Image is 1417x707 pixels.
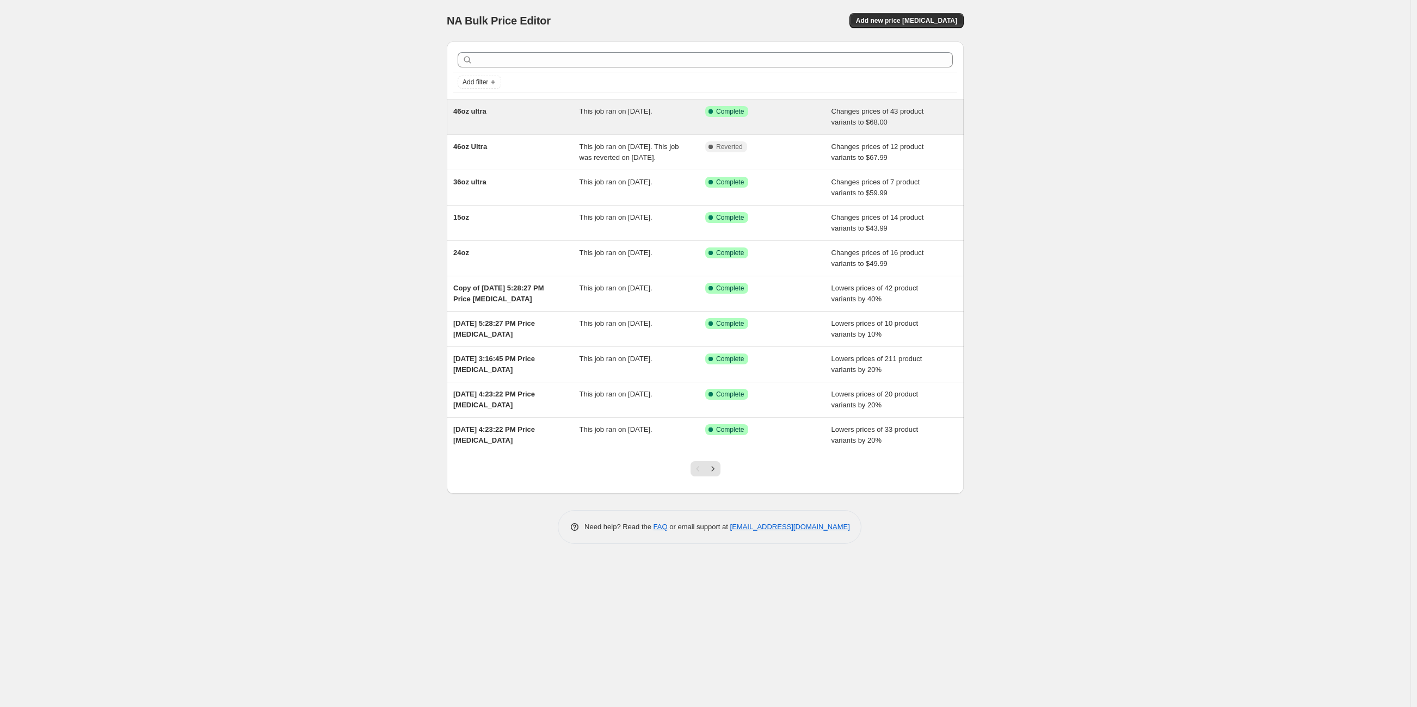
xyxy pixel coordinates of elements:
a: [EMAIL_ADDRESS][DOMAIN_NAME] [730,523,850,531]
span: This job ran on [DATE]. [580,390,652,398]
span: Lowers prices of 211 product variants by 20% [831,355,922,374]
span: Add new price [MEDICAL_DATA] [856,16,957,25]
span: Complete [716,355,744,363]
span: Changes prices of 7 product variants to $59.99 [831,178,920,197]
span: This job ran on [DATE]. [580,213,652,221]
nav: Pagination [691,461,720,476]
span: Complete [716,249,744,257]
span: This job ran on [DATE]. [580,425,652,433]
span: Complete [716,319,744,328]
span: Complete [716,213,744,222]
span: Add filter [463,78,488,86]
span: This job ran on [DATE]. [580,319,652,327]
span: 24oz [453,249,469,257]
span: [DATE] 3:16:45 PM Price [MEDICAL_DATA] [453,355,535,374]
button: Add new price [MEDICAL_DATA] [849,13,964,28]
a: FAQ [654,523,668,531]
span: 46oz ultra [453,107,486,115]
span: Complete [716,284,744,293]
button: Add filter [458,76,501,89]
span: Copy of [DATE] 5:28:27 PM Price [MEDICAL_DATA] [453,284,544,303]
span: Lowers prices of 20 product variants by 20% [831,390,919,409]
span: This job ran on [DATE]. [580,178,652,186]
span: Changes prices of 14 product variants to $43.99 [831,213,924,232]
span: Complete [716,107,744,116]
span: Lowers prices of 42 product variants by 40% [831,284,919,303]
span: Changes prices of 12 product variants to $67.99 [831,142,924,162]
span: [DATE] 4:23:22 PM Price [MEDICAL_DATA] [453,390,535,409]
span: Complete [716,178,744,187]
span: NA Bulk Price Editor [447,15,551,27]
span: Lowers prices of 33 product variants by 20% [831,425,919,444]
span: 36oz ultra [453,178,486,186]
span: 15oz [453,213,469,221]
button: Next [705,461,720,476]
span: This job ran on [DATE]. [580,249,652,257]
span: 46oz Ultra [453,142,487,151]
span: Reverted [716,142,743,151]
span: This job ran on [DATE]. [580,107,652,115]
span: Lowers prices of 10 product variants by 10% [831,319,919,338]
span: This job ran on [DATE]. [580,355,652,363]
span: [DATE] 5:28:27 PM Price [MEDICAL_DATA] [453,319,535,338]
span: This job ran on [DATE]. This job was reverted on [DATE]. [580,142,679,162]
span: or email support at [668,523,730,531]
span: Complete [716,425,744,434]
span: Need help? Read the [584,523,654,531]
span: [DATE] 4:23:22 PM Price [MEDICAL_DATA] [453,425,535,444]
span: Changes prices of 16 product variants to $49.99 [831,249,924,268]
span: Complete [716,390,744,399]
span: This job ran on [DATE]. [580,284,652,292]
span: Changes prices of 43 product variants to $68.00 [831,107,924,126]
